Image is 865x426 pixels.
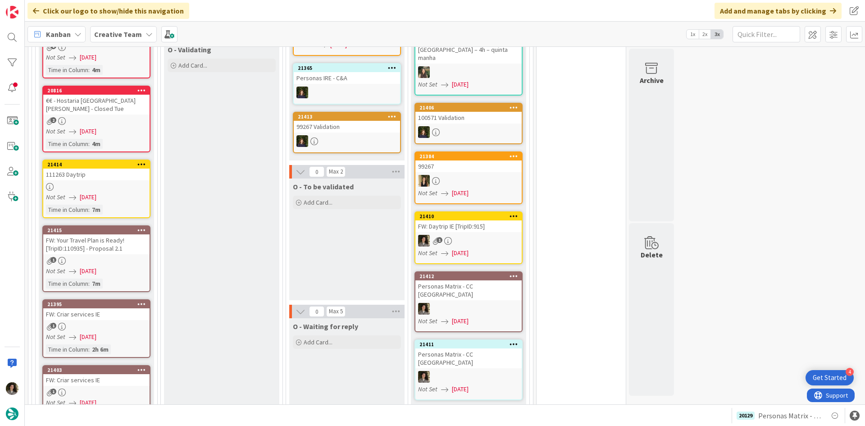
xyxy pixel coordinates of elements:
div: 21411 [415,340,522,348]
div: Max 2 [329,169,343,174]
div: MC [294,135,400,147]
a: 21395FW: Criar services IENot Set[DATE]Time in Column:2h 6m [42,299,150,358]
i: Not Set [46,267,65,275]
div: 20816 [43,87,150,95]
div: 21365 [294,64,400,72]
img: avatar [6,408,18,420]
img: MS [418,235,430,247]
div: Archive [640,75,664,86]
b: Creative Team [94,30,142,39]
div: 21384 [419,153,522,160]
span: Support [19,1,41,12]
div: 21403 [43,366,150,374]
div: 21410FW: Daytrip IE [TripID:915] [415,212,522,232]
i: Not Set [46,127,65,135]
div: 21415 [43,226,150,234]
i: Not Set [418,249,437,257]
a: Redação 333 - 10 Fun Facts About [GEOGRAPHIC_DATA] – 4h – quinta manhaIGNot Set[DATE] [414,27,523,96]
span: 1 [437,237,442,243]
div: MS [415,235,522,247]
img: MC [296,135,308,147]
span: Kanban [46,29,71,40]
div: 99267 Validation [294,121,400,133]
img: MS [418,371,430,383]
div: 21414 [47,161,150,168]
div: Add and manage tabs by clicking [715,3,842,19]
a: 20816€€ - Hostaria [GEOGRAPHIC_DATA][PERSON_NAME] - Closed TueNot Set[DATE]Time in Column:4m [42,86,150,152]
div: 21403 [47,367,150,373]
span: [DATE] [80,53,96,62]
div: Personas Matrix - CC [GEOGRAPHIC_DATA] [415,348,522,368]
div: Get Started [813,373,847,382]
div: 21403FW: Criar services IE [43,366,150,386]
div: Redação 333 - 10 Fun Facts About [GEOGRAPHIC_DATA] – 4h – quinta manha [415,36,522,64]
a: 21406100571 ValidationMC [414,103,523,144]
div: 21406100571 Validation [415,104,522,124]
div: 4m [90,65,103,75]
span: O - Waiting for reply [293,322,358,331]
div: 21406 [415,104,522,112]
div: Time in Column [46,279,88,289]
div: 21395 [47,301,150,307]
span: 0 [309,306,324,317]
div: 21414111263 Daytrip [43,160,150,180]
span: 1 [50,257,56,263]
i: Not Set [418,80,437,88]
div: 21412 [419,273,522,279]
span: [DATE] [452,80,469,89]
span: O - To be validated [293,182,354,191]
div: Click our logo to show/hide this navigation [27,3,189,19]
div: MS [415,303,522,315]
span: [DATE] [452,248,469,258]
div: 21413 [294,113,400,121]
div: FW: Your Travel Plan is Ready! [TripID:110935] - Proposal 2.1 [43,234,150,254]
span: [DATE] [80,192,96,202]
div: 21365Personas IRE - C&A [294,64,400,84]
div: 21395 [43,300,150,308]
span: : [88,279,90,289]
span: Add Card... [304,338,332,346]
i: Not Set [418,317,437,325]
span: O - Validating [168,45,211,54]
a: 2138499267SPNot Set[DATE] [414,151,523,204]
span: 1 [50,323,56,329]
a: 21415FW: Your Travel Plan is Ready! [TripID:110935] - Proposal 2.1Not Set[DATE]Time in Column:7m [42,225,150,292]
div: 4m [90,139,103,149]
img: MC [418,126,430,138]
img: MC [296,87,308,98]
div: 21365 [298,65,400,71]
span: : [88,139,90,149]
span: Add Card... [304,198,332,206]
i: Not Set [418,189,437,197]
i: Not Set [46,399,65,407]
div: 21410 [419,213,522,220]
div: 4 [846,368,854,376]
div: 7m [90,205,103,215]
div: 21406 [419,105,522,111]
img: IG [418,66,430,78]
div: FW: Daytrip IE [TripID:915] [415,220,522,232]
a: 21412Personas Matrix - CC [GEOGRAPHIC_DATA]MSNot Set[DATE] [414,271,523,332]
div: 21411 [419,341,522,348]
a: 21403FW: Criar services IENot Set[DATE] [42,365,150,424]
div: IG [415,66,522,78]
div: 20816€€ - Hostaria [GEOGRAPHIC_DATA][PERSON_NAME] - Closed Tue [43,87,150,115]
div: 2141399267 Validation [294,113,400,133]
i: Not Set [418,385,437,393]
div: MS [415,371,522,383]
img: MS [418,303,430,315]
div: MC [294,87,400,98]
span: [DATE] [80,332,96,342]
div: 7m [90,279,103,289]
span: 2 [50,117,56,123]
div: MC [415,126,522,138]
div: 21415 [47,227,150,234]
span: 3x [711,30,723,39]
div: Time in Column [46,205,88,215]
div: 21415FW: Your Travel Plan is Ready! [TripID:110935] - Proposal 2.1 [43,226,150,254]
input: Quick Filter... [733,26,800,42]
span: [DATE] [452,316,469,326]
div: 20816 [47,87,150,94]
a: 21411Personas Matrix - CC [GEOGRAPHIC_DATA]MSNot Set[DATE] [414,339,523,400]
div: SP [415,175,522,187]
